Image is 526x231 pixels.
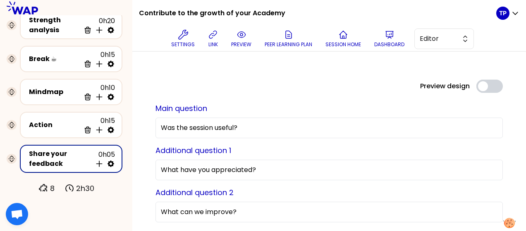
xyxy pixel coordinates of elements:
label: Additional question 1 [155,145,231,156]
div: Mindmap [29,87,80,97]
div: Strength analysis [29,15,80,35]
button: link [205,26,221,51]
div: 0h15 [80,50,115,68]
div: Share your feedback [29,149,92,169]
p: 2h30 [76,183,94,194]
a: Ouvrir le chat [6,203,28,225]
label: Preview design [420,81,470,91]
div: 0h15 [80,116,115,134]
label: Additional question 2 [155,187,234,198]
div: 0h05 [92,150,115,168]
p: Dashboard [374,41,404,48]
label: Main question [155,103,207,113]
button: Peer learning plan [261,26,316,51]
button: Dashboard [371,26,408,51]
button: Editor [414,28,474,49]
p: Settings [171,41,195,48]
div: Break ☕ [29,54,80,64]
p: TP [499,9,507,17]
p: preview [231,41,251,48]
input: Did you like the experience? [155,118,503,138]
p: link [208,41,218,48]
span: Editor [420,34,457,44]
button: Settings [168,26,198,51]
button: TP [496,7,519,20]
div: 0h20 [80,16,115,34]
button: preview [228,26,255,51]
div: 0h10 [80,83,115,101]
button: Session home [322,26,364,51]
p: 8 [50,183,55,194]
p: Session home [325,41,361,48]
p: Peer learning plan [265,41,312,48]
div: Action [29,120,80,130]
